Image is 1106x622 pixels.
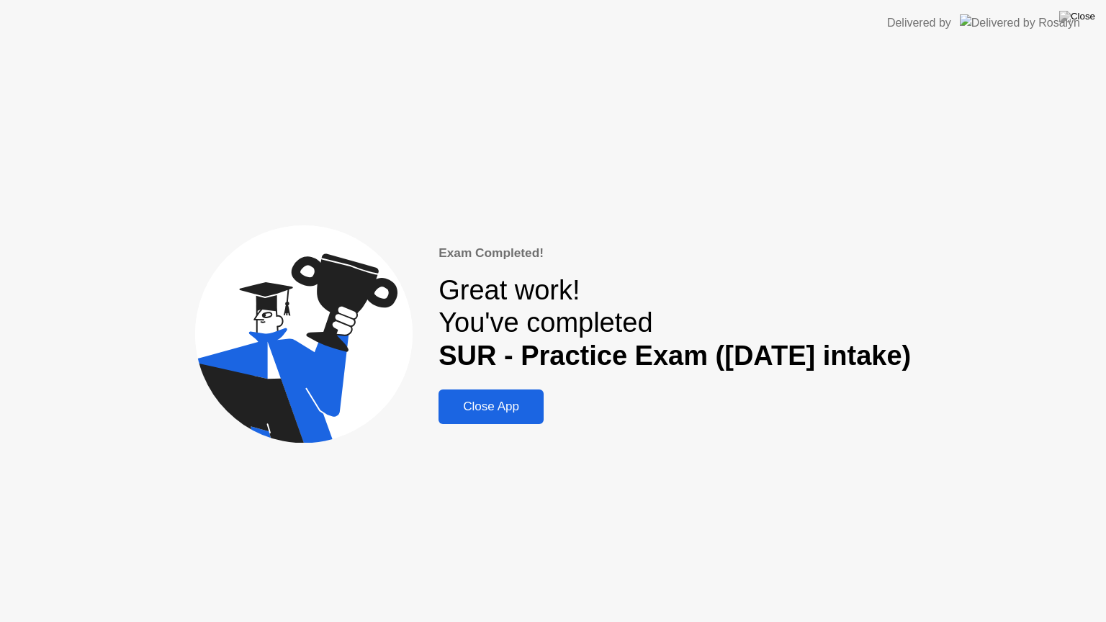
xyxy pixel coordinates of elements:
[439,274,911,373] div: Great work! You've completed
[443,400,539,414] div: Close App
[439,389,544,424] button: Close App
[439,341,911,371] b: SUR - Practice Exam ([DATE] intake)
[1059,11,1095,22] img: Close
[960,14,1080,31] img: Delivered by Rosalyn
[439,244,911,263] div: Exam Completed!
[887,14,951,32] div: Delivered by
